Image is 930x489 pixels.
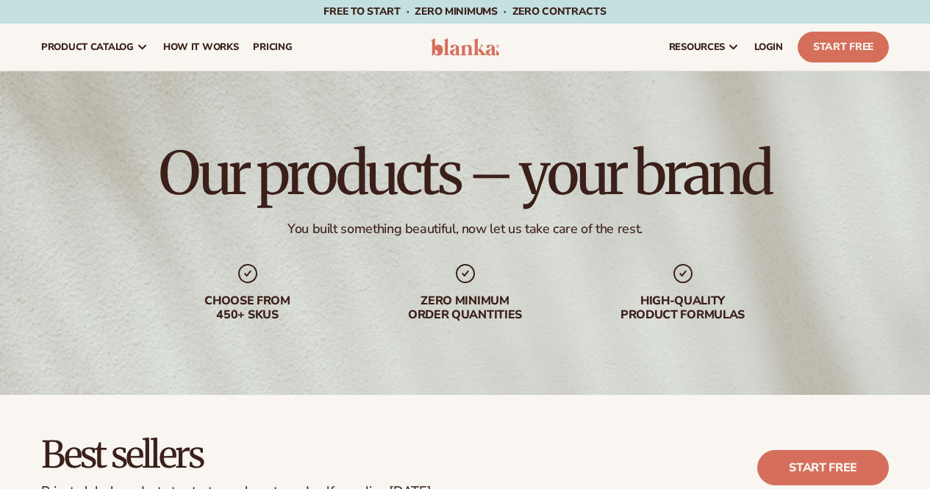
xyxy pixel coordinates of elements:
a: LOGIN [747,24,790,71]
span: resources [669,41,725,53]
h1: Our products – your brand [159,144,770,203]
a: product catalog [34,24,156,71]
a: Start free [757,450,889,485]
img: logo [431,38,500,56]
span: How It Works [163,41,239,53]
a: resources [662,24,747,71]
a: Start Free [798,32,889,63]
div: Zero minimum order quantities [371,294,559,322]
span: Free to start · ZERO minimums · ZERO contracts [323,4,606,18]
span: product catalog [41,41,134,53]
a: pricing [246,24,299,71]
div: You built something beautiful, now let us take care of the rest. [287,221,643,238]
span: pricing [253,41,292,53]
h2: Best sellers [41,436,434,475]
span: LOGIN [754,41,783,53]
div: High-quality product formulas [589,294,777,322]
a: How It Works [156,24,246,71]
div: Choose from 450+ Skus [154,294,342,322]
